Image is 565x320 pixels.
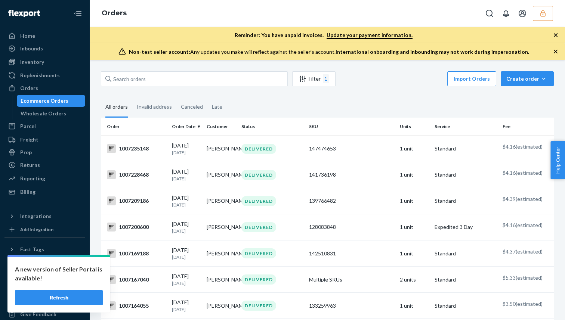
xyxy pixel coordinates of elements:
[102,9,127,17] a: Orders
[172,228,201,234] p: [DATE]
[172,168,201,182] div: [DATE]
[503,169,548,177] p: $4.16
[515,6,530,21] button: Open account menu
[212,97,222,116] div: Late
[107,275,166,284] div: 1007167040
[4,186,85,198] a: Billing
[293,74,335,83] div: Filter
[501,71,554,86] button: Create order
[172,299,201,313] div: [DATE]
[309,145,393,152] div: 147474653
[550,141,565,179] button: Help Center
[20,72,60,79] div: Replenishments
[129,49,190,55] span: Non-test seller account:
[503,221,548,229] p: $4.16
[516,274,543,281] span: (estimated)
[4,43,85,55] a: Inbounds
[241,222,276,232] div: DELIVERED
[20,212,52,220] div: Integrations
[20,32,35,40] div: Home
[21,110,66,117] div: Wholesale Orders
[241,144,276,154] div: DELIVERED
[241,274,276,285] div: DELIVERED
[4,258,85,267] a: Add Fast Tag
[107,170,166,179] div: 1007228468
[435,223,497,231] p: Expedited 3 Day
[4,82,85,94] a: Orders
[336,49,529,55] span: International onboarding and inbounding may not work during impersonation.
[4,69,85,81] a: Replenishments
[516,301,543,307] span: (estimated)
[516,248,543,255] span: (estimated)
[20,175,45,182] div: Reporting
[21,97,68,105] div: Ecommerce Orders
[397,240,432,267] td: 1 unit
[435,171,497,178] p: Standard
[397,162,432,188] td: 1 unit
[204,267,238,293] td: [PERSON_NAME]
[172,194,201,208] div: [DATE]
[107,223,166,232] div: 1007200600
[4,146,85,158] a: Prep
[397,214,432,240] td: 1 unit
[309,197,393,205] div: 139766482
[207,123,235,130] div: Customer
[172,254,201,260] p: [DATE]
[172,273,201,286] div: [DATE]
[4,283,85,295] a: Talk to Support
[397,118,432,136] th: Units
[503,143,548,150] p: $4.16
[204,240,238,267] td: [PERSON_NAME]
[204,136,238,162] td: [PERSON_NAME]
[20,58,44,66] div: Inventory
[516,170,543,176] span: (estimated)
[498,6,513,21] button: Open notifications
[435,250,497,257] p: Standard
[309,171,393,178] div: 141736198
[20,311,56,318] div: Give Feedback
[4,134,85,146] a: Freight
[397,136,432,162] td: 1 unit
[172,246,201,260] div: [DATE]
[435,302,497,310] p: Standard
[129,48,529,56] div: Any updates you make will reflect against the seller's account.
[4,173,85,184] a: Reporting
[169,118,204,136] th: Order Date
[241,301,276,311] div: DELIVERED
[70,6,85,21] button: Close Navigation
[306,267,396,293] td: Multiple SKUs
[20,122,36,130] div: Parcel
[241,248,276,258] div: DELIVERED
[105,97,128,118] div: All orders
[96,3,133,24] ol: breadcrumbs
[323,74,329,83] div: 1
[292,71,336,86] button: Filter
[137,97,172,116] div: Invalid address
[516,196,543,202] span: (estimated)
[503,195,548,203] p: $4.39
[4,210,85,222] button: Integrations
[435,145,497,152] p: Standard
[15,265,103,283] p: A new version of Seller Portal is available!
[20,149,32,156] div: Prep
[204,162,238,188] td: [PERSON_NAME]
[4,30,85,42] a: Home
[306,118,396,136] th: SKU
[172,175,201,182] p: [DATE]
[17,95,86,107] a: Ecommerce Orders
[20,188,35,196] div: Billing
[241,170,276,180] div: DELIVERED
[172,142,201,156] div: [DATE]
[435,197,497,205] p: Standard
[4,56,85,68] a: Inventory
[4,120,85,132] a: Parcel
[503,300,548,308] p: $3.50
[516,222,543,228] span: (estimated)
[172,202,201,208] p: [DATE]
[20,226,53,233] div: Add Integration
[506,75,548,83] div: Create order
[432,118,500,136] th: Service
[107,249,166,258] div: 1007169188
[500,118,554,136] th: Fee
[107,196,166,205] div: 1007209186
